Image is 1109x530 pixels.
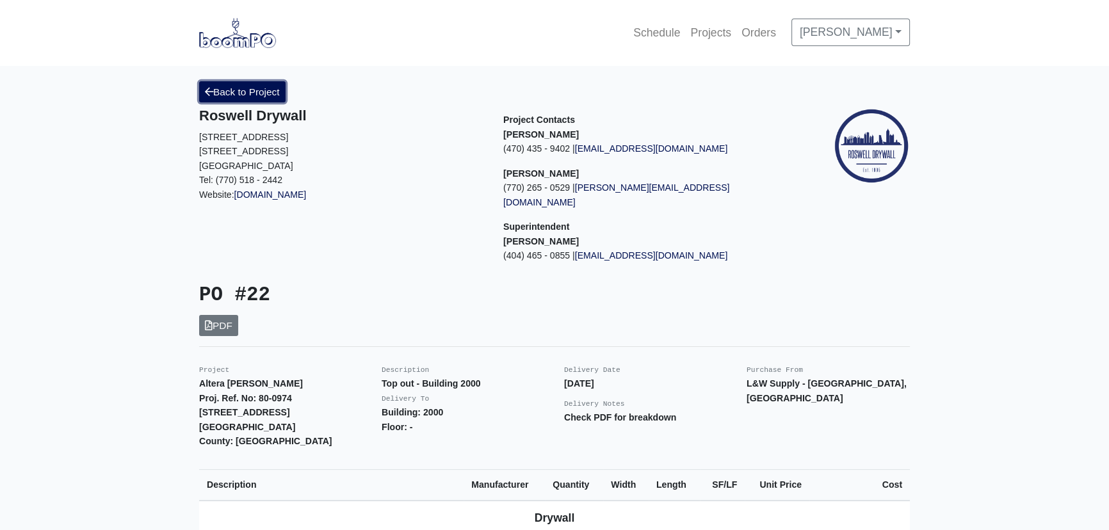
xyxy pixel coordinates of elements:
strong: [GEOGRAPHIC_DATA] [199,422,295,432]
h5: Roswell Drywall [199,108,484,124]
p: [GEOGRAPHIC_DATA] [199,159,484,173]
strong: [DATE] [564,378,594,389]
a: [PERSON_NAME] [791,19,910,45]
th: Cost [809,469,910,500]
small: Delivery Date [564,366,620,374]
th: Width [603,469,649,500]
strong: [PERSON_NAME] [503,236,579,246]
a: Orders [736,19,781,47]
p: [STREET_ADDRESS] [199,144,484,159]
small: Purchase From [747,366,803,374]
b: Drywall [535,511,575,524]
strong: Floor: - [382,422,412,432]
p: L&W Supply - [GEOGRAPHIC_DATA], [GEOGRAPHIC_DATA] [747,376,910,405]
th: Description [199,469,464,500]
a: Schedule [628,19,685,47]
a: [DOMAIN_NAME] [234,189,307,200]
span: Superintendent [503,221,569,232]
img: boomPO [199,18,276,47]
a: [PERSON_NAME][EMAIL_ADDRESS][DOMAIN_NAME] [503,182,729,207]
a: Projects [685,19,736,47]
strong: Altera [PERSON_NAME] [199,378,303,389]
th: Quantity [545,469,603,500]
strong: [STREET_ADDRESS] [199,407,290,417]
p: (404) 465 - 0855 | [503,248,788,263]
small: Description [382,366,429,374]
th: Length [649,469,700,500]
strong: Building: 2000 [382,407,443,417]
th: Unit Price [745,469,809,500]
div: Website: [199,108,484,202]
small: Delivery To [382,395,429,403]
small: Delivery Notes [564,400,625,408]
a: [EMAIL_ADDRESS][DOMAIN_NAME] [575,250,728,261]
p: (470) 435 - 9402 | [503,141,788,156]
strong: [PERSON_NAME] [503,129,579,140]
a: PDF [199,315,238,336]
p: (770) 265 - 0529 | [503,181,788,209]
strong: Check PDF for breakdown [564,412,676,422]
th: SF/LF [700,469,745,500]
p: [STREET_ADDRESS] [199,130,484,145]
span: Project Contacts [503,115,575,125]
p: Tel: (770) 518 - 2442 [199,173,484,188]
strong: Proj. Ref. No: 80-0974 [199,393,292,403]
a: [EMAIL_ADDRESS][DOMAIN_NAME] [575,143,728,154]
a: Back to Project [199,81,286,102]
th: Manufacturer [464,469,545,500]
strong: Top out - Building 2000 [382,378,481,389]
strong: [PERSON_NAME] [503,168,579,179]
h3: PO #22 [199,284,545,307]
strong: County: [GEOGRAPHIC_DATA] [199,436,332,446]
small: Project [199,366,229,374]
